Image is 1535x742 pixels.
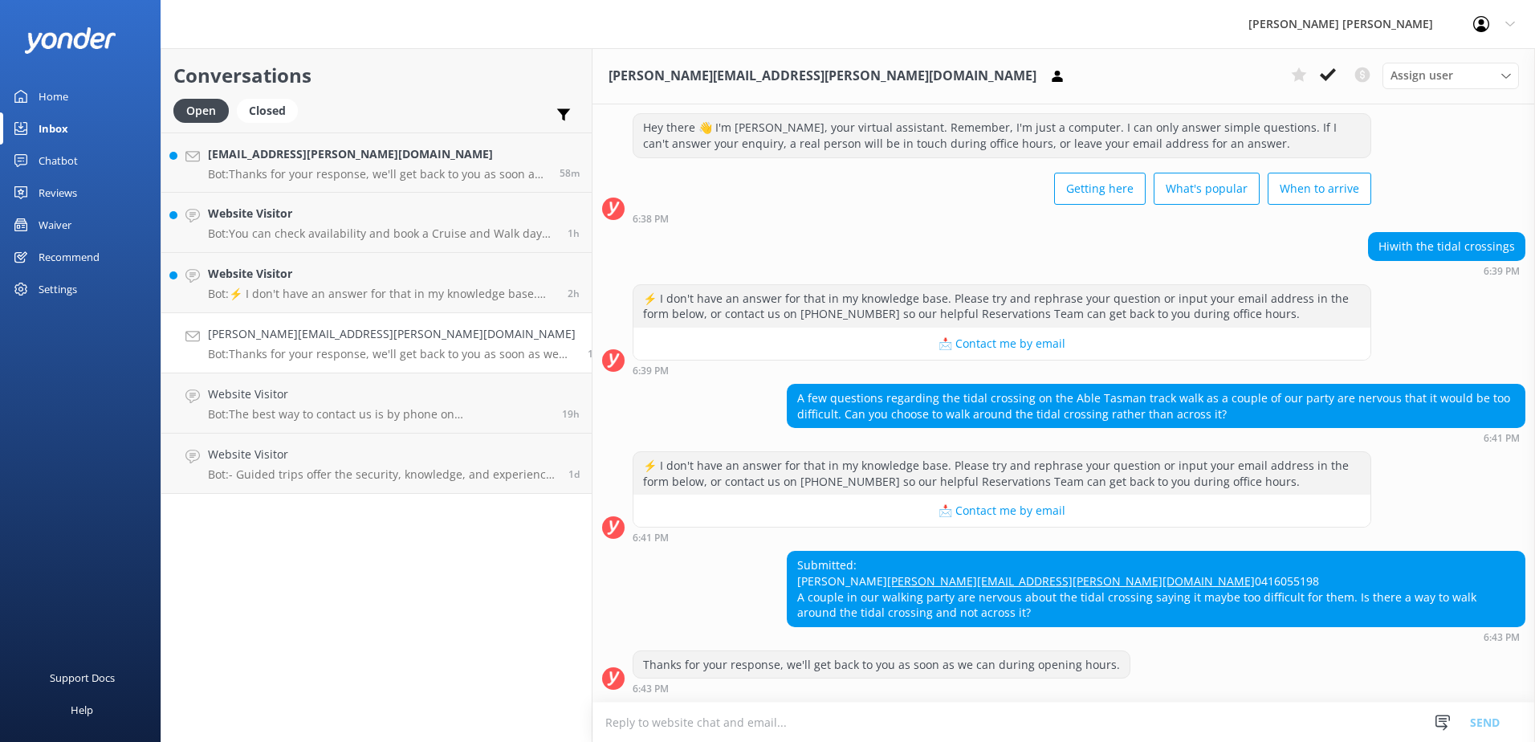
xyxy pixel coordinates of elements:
[39,209,71,241] div: Waiver
[633,452,1370,495] div: ⚡ I don't have an answer for that in my knowledge base. Please try and rephrase your question or ...
[633,366,669,376] strong: 6:39 PM
[50,662,115,694] div: Support Docs
[1484,633,1520,642] strong: 6:43 PM
[237,99,298,123] div: Closed
[788,552,1525,626] div: Submitted: [PERSON_NAME] 0416055198 A couple in our walking party are nervous about the tidal cro...
[887,573,1255,589] a: [PERSON_NAME][EMAIL_ADDRESS][PERSON_NAME][DOMAIN_NAME]
[161,132,592,193] a: [EMAIL_ADDRESS][PERSON_NAME][DOMAIN_NAME]Bot:Thanks for your response, we'll get back to you as s...
[208,167,548,181] p: Bot: Thanks for your response, we'll get back to you as soon as we can during opening hours.
[208,287,556,301] p: Bot: ⚡ I don't have an answer for that in my knowledge base. Please try and rephrase your questio...
[208,407,550,422] p: Bot: The best way to contact us is by phone on [PHONE_NUMBER]. You can also use freephone 0800 22...
[161,434,592,494] a: Website VisitorBot:- Guided trips offer the security, knowledge, and experience of professional g...
[562,407,580,421] span: Sep 18 2025 03:33pm (UTC +12:00) Pacific/Auckland
[1054,173,1146,205] button: Getting here
[1368,265,1525,276] div: Sep 18 2025 06:39pm (UTC +12:00) Pacific/Auckland
[609,66,1036,87] h3: [PERSON_NAME][EMAIL_ADDRESS][PERSON_NAME][DOMAIN_NAME]
[208,446,556,463] h4: Website Visitor
[39,177,77,209] div: Reviews
[1390,67,1453,84] span: Assign user
[161,313,592,373] a: [PERSON_NAME][EMAIL_ADDRESS][PERSON_NAME][DOMAIN_NAME]Bot:Thanks for your response, we'll get bac...
[39,145,78,177] div: Chatbot
[39,273,77,305] div: Settings
[208,467,556,482] p: Bot: - Guided trips offer the security, knowledge, and experience of professional guides, with ad...
[568,226,580,240] span: Sep 19 2025 09:15am (UTC +12:00) Pacific/Auckland
[788,385,1525,427] div: A few questions regarding the tidal crossing on the Able Tasman track walk as a couple of our par...
[208,205,556,222] h4: Website Visitor
[1154,173,1260,205] button: What's popular
[588,347,605,361] span: Sep 18 2025 06:43pm (UTC +12:00) Pacific/Auckland
[39,112,68,145] div: Inbox
[161,373,592,434] a: Website VisitorBot:The best way to contact us is by phone on [PHONE_NUMBER]. You can also use fre...
[39,80,68,112] div: Home
[173,101,237,119] a: Open
[39,241,100,273] div: Recommend
[173,99,229,123] div: Open
[1382,63,1519,88] div: Assign User
[173,60,580,91] h2: Conversations
[633,495,1370,527] button: 📩 Contact me by email
[633,532,1371,543] div: Sep 18 2025 06:41pm (UTC +12:00) Pacific/Auckland
[161,253,592,313] a: Website VisitorBot:⚡ I don't have an answer for that in my knowledge base. Please try and rephras...
[71,694,93,726] div: Help
[1484,434,1520,443] strong: 6:41 PM
[568,467,580,481] span: Sep 18 2025 10:23am (UTC +12:00) Pacific/Auckland
[1369,233,1525,260] div: Hiwith the tidal crossings
[208,325,576,343] h4: [PERSON_NAME][EMAIL_ADDRESS][PERSON_NAME][DOMAIN_NAME]
[633,328,1370,360] button: 📩 Contact me by email
[633,365,1371,376] div: Sep 18 2025 06:39pm (UTC +12:00) Pacific/Auckland
[208,265,556,283] h4: Website Visitor
[633,213,1371,224] div: Sep 18 2025 06:38pm (UTC +12:00) Pacific/Auckland
[560,166,580,180] span: Sep 19 2025 09:40am (UTC +12:00) Pacific/Auckland
[633,683,1130,694] div: Sep 18 2025 06:43pm (UTC +12:00) Pacific/Auckland
[633,533,669,543] strong: 6:41 PM
[24,27,116,54] img: yonder-white-logo.png
[1268,173,1371,205] button: When to arrive
[237,101,306,119] a: Closed
[208,226,556,241] p: Bot: You can check availability and book a Cruise and Walk day trip online at [URL][DOMAIN_NAME]....
[208,145,548,163] h4: [EMAIL_ADDRESS][PERSON_NAME][DOMAIN_NAME]
[633,114,1370,157] div: Hey there 👋 I'm [PERSON_NAME], your virtual assistant. Remember, I'm just a computer. I can only ...
[633,214,669,224] strong: 6:38 PM
[787,432,1525,443] div: Sep 18 2025 06:41pm (UTC +12:00) Pacific/Auckland
[161,193,592,253] a: Website VisitorBot:You can check availability and book a Cruise and Walk day trip online at [URL]...
[633,651,1130,679] div: Thanks for your response, we'll get back to you as soon as we can during opening hours.
[633,684,669,694] strong: 6:43 PM
[568,287,580,300] span: Sep 19 2025 07:44am (UTC +12:00) Pacific/Auckland
[208,385,550,403] h4: Website Visitor
[787,631,1525,642] div: Sep 18 2025 06:43pm (UTC +12:00) Pacific/Auckland
[1484,267,1520,276] strong: 6:39 PM
[633,285,1370,328] div: ⚡ I don't have an answer for that in my knowledge base. Please try and rephrase your question or ...
[208,347,576,361] p: Bot: Thanks for your response, we'll get back to you as soon as we can during opening hours.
